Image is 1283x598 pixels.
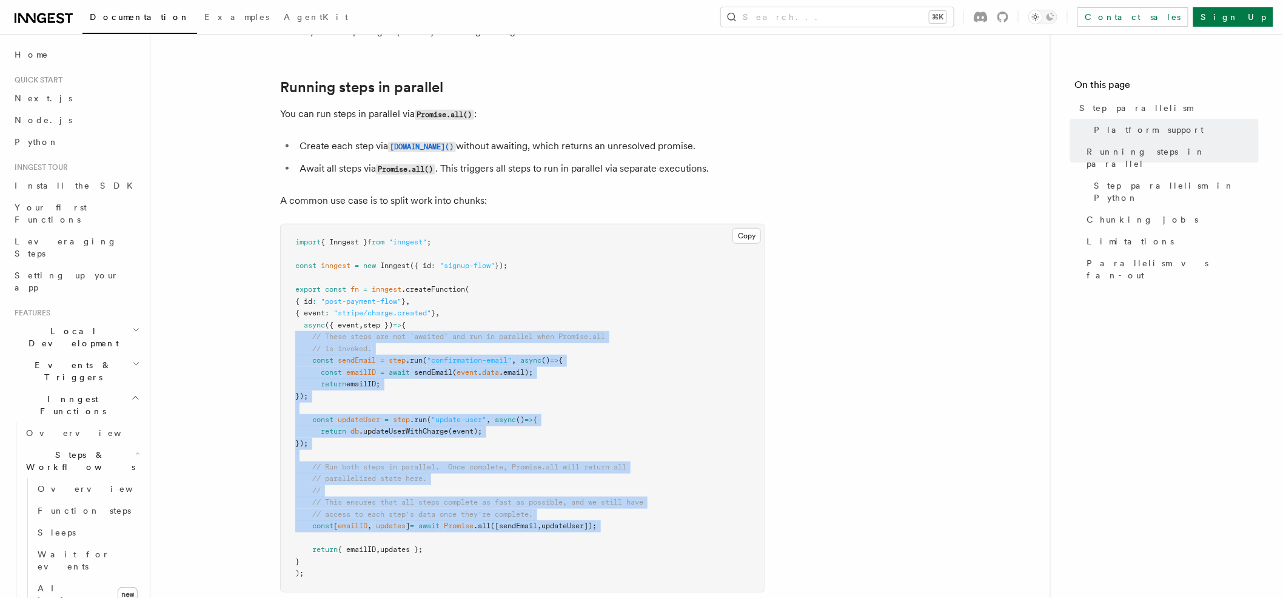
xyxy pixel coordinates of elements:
[524,415,533,424] span: =>
[418,522,440,530] span: await
[380,261,410,270] span: Inngest
[280,79,443,96] a: Running steps in parallel
[295,297,312,306] span: { id
[312,356,333,365] span: const
[389,356,406,365] span: step
[930,11,946,23] kbd: ⌘K
[312,486,321,495] span: //
[15,137,59,147] span: Python
[499,368,533,377] span: .email);
[10,230,142,264] a: Leveraging Steps
[478,368,482,377] span: .
[321,297,401,306] span: "post-payment-flow"
[410,415,427,424] span: .run
[427,238,431,246] span: ;
[431,309,435,317] span: }
[15,49,49,61] span: Home
[338,522,367,530] span: emailID
[367,238,384,246] span: from
[21,444,142,478] button: Steps & Workflows
[372,285,401,294] span: inngest
[1094,180,1259,204] span: Step parallelism in Python
[10,197,142,230] a: Your first Functions
[431,261,435,270] span: :
[38,484,162,494] span: Overview
[1077,7,1188,27] a: Contact sales
[541,356,550,365] span: ()
[10,388,142,422] button: Inngest Functions
[388,142,456,152] code: [DOMAIN_NAME]()
[448,427,482,435] span: (event);
[350,427,359,435] span: db
[414,368,452,377] span: sendEmail
[10,44,142,66] a: Home
[376,545,380,554] span: ,
[355,261,359,270] span: =
[1082,141,1259,175] a: Running steps in parallel
[1094,124,1204,136] span: Platform support
[10,393,131,417] span: Inngest Functions
[10,131,142,153] a: Python
[431,415,486,424] span: "update-user"
[338,356,376,365] span: sendEmail
[325,285,346,294] span: const
[423,356,427,365] span: (
[295,392,308,400] span: });
[440,261,495,270] span: "signup-flow"
[321,427,346,435] span: return
[333,309,431,317] span: "stripe/charge.created"
[312,332,605,341] span: // These steps are not `awaited` and run in parallel when Promise.all
[82,4,197,34] a: Documentation
[312,415,333,424] span: const
[410,261,431,270] span: ({ id
[10,325,132,349] span: Local Development
[732,228,761,244] button: Copy
[363,321,393,329] span: step })
[393,321,401,329] span: =>
[1028,10,1057,24] button: Toggle dark mode
[15,237,117,258] span: Leveraging Steps
[389,238,427,246] span: "inngest"
[295,309,325,317] span: { event
[516,415,524,424] span: ()
[26,428,151,438] span: Overview
[1087,146,1259,170] span: Running steps in parallel
[10,320,142,354] button: Local Development
[444,522,474,530] span: Promise
[389,368,410,377] span: await
[363,285,367,294] span: =
[457,368,478,377] span: event
[33,478,142,500] a: Overview
[312,498,643,506] span: // This ensures that all steps complete as fast as possible, and we still have
[38,549,110,571] span: Wait for events
[296,160,765,178] li: Await all steps via . This triggers all steps to run in parallel via separate executions.
[1087,257,1259,281] span: Parallelism vs fan-out
[721,7,954,27] button: Search...⌘K
[38,506,131,516] span: Function steps
[533,415,537,424] span: {
[280,106,765,123] p: You can run steps in parallel via :
[10,359,132,383] span: Events & Triggers
[415,110,474,120] code: Promise.all()
[90,12,190,22] span: Documentation
[380,356,384,365] span: =
[406,356,423,365] span: .run
[312,344,372,353] span: // is invoked.
[1090,119,1259,141] a: Platform support
[325,309,329,317] span: :
[338,415,380,424] span: updateUser
[338,545,376,554] span: { emailID
[474,522,491,530] span: .all
[312,474,427,483] span: // parallelized state here.
[10,175,142,197] a: Install the SDK
[435,309,440,317] span: ,
[295,238,321,246] span: import
[204,12,269,22] span: Examples
[550,356,558,365] span: =>
[197,4,276,33] a: Examples
[321,238,367,246] span: { Inngest }
[15,203,87,224] span: Your first Functions
[325,321,359,329] span: ({ event
[376,164,435,175] code: Promise.all()
[10,75,62,85] span: Quick start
